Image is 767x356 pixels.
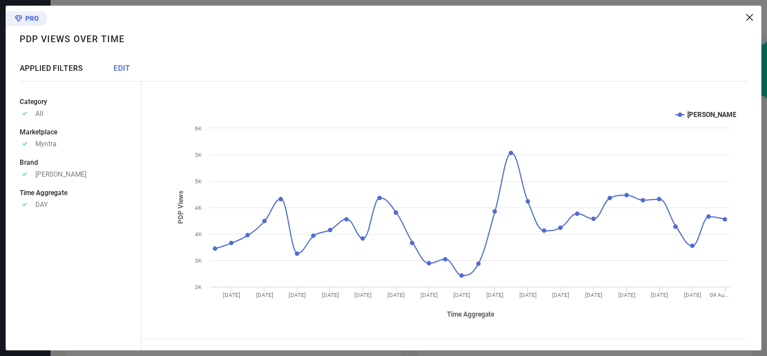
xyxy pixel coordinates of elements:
[20,128,57,136] span: Marketplace
[585,292,602,298] text: [DATE]
[256,292,273,298] text: [DATE]
[35,110,43,118] span: All
[289,292,306,298] text: [DATE]
[710,292,729,298] text: 09 Au…
[322,292,339,298] text: [DATE]
[20,64,83,73] span: APPLIED FILTERS
[447,310,495,318] tspan: Time Aggregate
[453,292,471,298] text: [DATE]
[195,152,202,158] text: 5K
[195,231,202,237] text: 4K
[20,98,47,106] span: Category
[552,292,569,298] text: [DATE]
[421,292,438,298] text: [DATE]
[20,189,67,197] span: Time Aggregate
[486,292,504,298] text: [DATE]
[687,111,738,119] text: [PERSON_NAME]
[6,11,47,28] div: Premium
[177,191,185,224] tspan: PDP Views
[195,205,202,211] text: 4K
[651,292,668,298] text: [DATE]
[354,292,372,298] text: [DATE]
[113,64,130,73] span: EDIT
[35,201,48,209] span: DAY
[35,170,86,178] span: [PERSON_NAME]
[387,292,405,298] text: [DATE]
[195,125,202,132] text: 6K
[20,159,38,166] span: Brand
[20,34,125,44] h1: PDP Views over time
[195,258,202,264] text: 3K
[684,292,701,298] text: [DATE]
[223,292,240,298] text: [DATE]
[195,178,202,184] text: 5K
[519,292,537,298] text: [DATE]
[618,292,636,298] text: [DATE]
[195,284,202,290] text: 3K
[35,140,57,148] span: Myntra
